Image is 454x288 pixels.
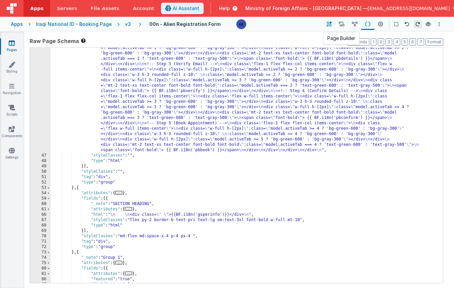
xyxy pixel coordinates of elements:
[237,19,246,29] img: 1f6063d0be199a6b217d3045d703aa70
[30,277,51,282] div: 86
[30,260,51,266] div: 75
[30,271,51,277] div: 81
[30,228,51,234] div: 69
[125,21,133,28] div: v3
[30,223,51,228] div: 68
[30,185,51,191] div: 53
[125,207,132,211] span: ...
[394,38,400,46] button: 4
[347,38,369,46] button: No Folds
[57,5,77,12] span: Servers
[91,5,120,12] span: File Assets
[30,266,51,271] div: 80
[30,212,51,217] div: 66
[30,207,51,212] div: 61
[368,5,450,12] span: [EMAIL_ADDRESS][DOMAIN_NAME]
[30,158,51,164] div: 48
[385,38,392,46] button: 3
[149,22,221,27] h4: 00n - Alien Registration Form
[30,201,51,207] div: 60
[115,191,123,195] span: ...
[371,38,376,46] button: 1
[30,255,51,260] div: 74
[409,38,416,46] button: 6
[245,5,368,12] span: Ministry of Foreign Affairs - [GEOGRAPHIC_DATA] —
[161,3,204,14] button: AI Assistant
[435,20,443,28] button: Options
[30,37,79,45] span: Raw Page Schema
[30,5,43,12] span: Apps
[378,38,384,46] button: 2
[30,282,51,287] div: 87
[36,21,112,28] div: Iraqi National ID - Booking Page
[30,217,51,223] div: 67
[30,191,51,196] div: 54
[30,196,51,201] div: 59
[30,234,51,239] div: 70
[30,153,51,158] div: 47
[417,38,424,46] button: 7
[30,174,51,180] div: 51
[30,239,51,244] div: 71
[219,5,230,12] span: Help
[11,21,23,28] div: Apps
[30,244,51,250] div: 72
[115,261,123,264] span: ...
[402,38,408,46] button: 5
[173,5,199,12] span: AI Assistant
[125,272,132,275] span: ...
[30,250,51,255] div: 73
[425,38,443,46] button: Format
[30,164,51,169] div: 49
[30,169,51,174] div: 50
[30,180,51,185] div: 52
